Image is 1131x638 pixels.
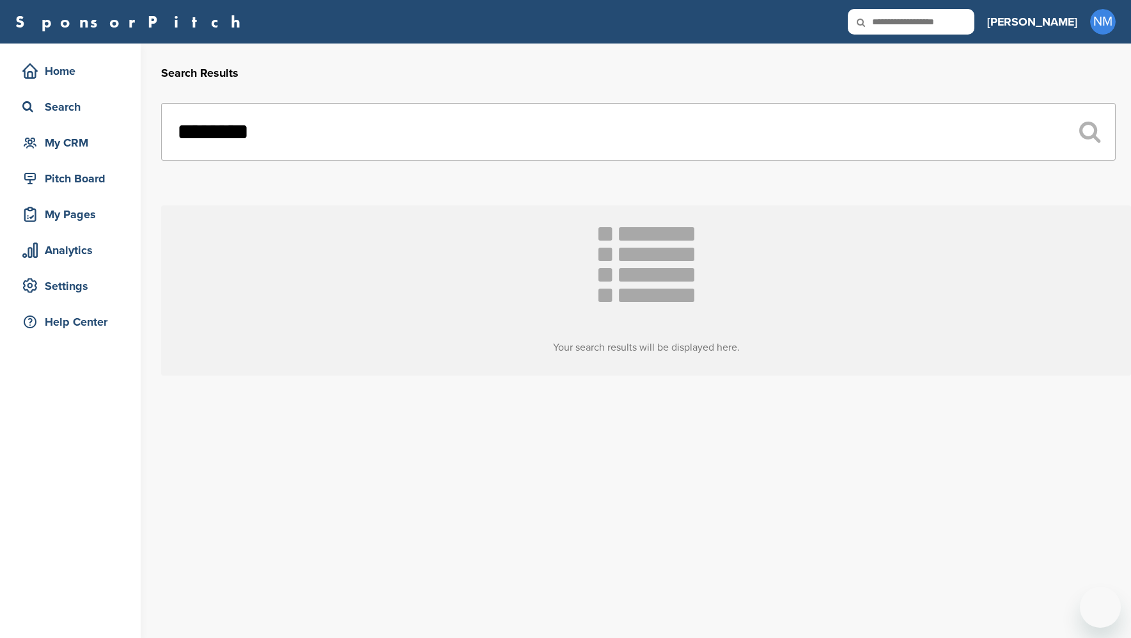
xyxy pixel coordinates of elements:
a: Analytics [13,235,128,265]
iframe: Button to launch messaging window [1080,587,1121,628]
div: Analytics [19,239,128,262]
div: Home [19,60,128,83]
a: Help Center [13,307,128,337]
div: Settings [19,275,128,298]
h3: [PERSON_NAME] [987,13,1077,31]
a: Home [13,56,128,86]
a: My CRM [13,128,128,157]
h3: Your search results will be displayed here. [161,340,1131,355]
a: Search [13,92,128,122]
a: My Pages [13,200,128,229]
a: SponsorPitch [15,13,249,30]
a: Pitch Board [13,164,128,193]
h2: Search Results [161,65,1116,82]
a: [PERSON_NAME] [987,8,1077,36]
div: My CRM [19,131,128,154]
div: Search [19,95,128,118]
div: My Pages [19,203,128,226]
div: Help Center [19,310,128,333]
div: Pitch Board [19,167,128,190]
a: Settings [13,271,128,301]
span: NM [1090,9,1116,35]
